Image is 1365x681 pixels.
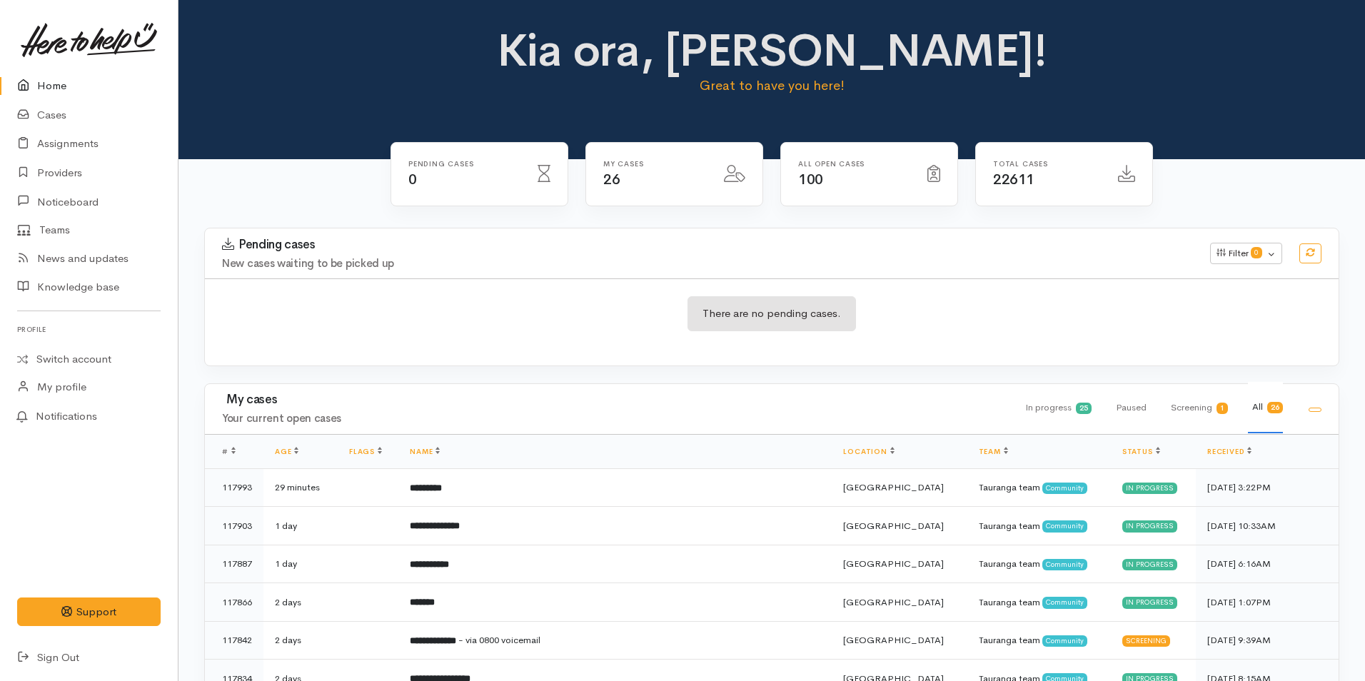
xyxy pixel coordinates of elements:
[1112,383,1147,433] div: Paused
[1122,635,1170,647] div: Screening
[408,160,520,168] h6: Pending cases
[222,258,1193,270] h4: New cases waiting to be picked up
[263,507,338,545] td: 1 day
[1122,447,1160,456] a: Status
[1042,597,1087,608] span: Community
[1042,635,1087,647] span: Community
[967,507,1111,545] td: Tauranga team
[1207,447,1251,456] a: Received
[1042,559,1087,570] span: Community
[843,447,894,456] a: Location
[843,520,944,532] span: [GEOGRAPHIC_DATA]
[1220,403,1224,413] b: 1
[1167,383,1228,433] div: Screening
[17,597,161,627] button: Support
[1248,382,1283,433] div: All
[1196,545,1339,583] td: [DATE] 6:16AM
[967,583,1111,622] td: Tauranga team
[222,447,236,456] span: #
[798,171,823,188] span: 100
[967,468,1111,507] td: Tauranga team
[410,447,440,456] a: Name
[263,621,338,660] td: 2 days
[1196,583,1339,622] td: [DATE] 1:07PM
[843,634,944,646] span: [GEOGRAPHIC_DATA]
[1079,403,1088,413] b: 25
[1271,403,1279,412] b: 26
[979,447,1008,456] a: Team
[843,558,944,570] span: [GEOGRAPHIC_DATA]
[493,26,1052,76] h1: Kia ora, [PERSON_NAME]!
[349,447,382,456] a: Flags
[1042,483,1087,494] span: Community
[263,545,338,583] td: 1 day
[205,507,263,545] td: 117903
[275,447,298,456] a: Age
[222,238,1193,252] h3: Pending cases
[967,621,1111,660] td: Tauranga team
[967,545,1111,583] td: Tauranga team
[458,634,540,646] span: - via 0800 voicemail
[1196,468,1339,507] td: [DATE] 3:22PM
[1122,520,1177,532] div: In progress
[687,296,856,331] div: There are no pending cases.
[1251,247,1262,258] span: 0
[843,481,944,493] span: [GEOGRAPHIC_DATA]
[1122,597,1177,608] div: In progress
[263,468,338,507] td: 29 minutes
[1042,520,1087,532] span: Community
[205,468,263,507] td: 117993
[205,621,263,660] td: 117842
[1021,383,1092,433] div: In progress
[798,160,910,168] h6: All Open cases
[205,545,263,583] td: 117887
[1122,559,1177,570] div: In progress
[263,583,338,622] td: 2 days
[993,171,1034,188] span: 22611
[222,413,1004,425] h4: Your current open cases
[603,171,620,188] span: 26
[493,76,1052,96] p: Great to have you here!
[1196,621,1339,660] td: [DATE] 9:39AM
[993,160,1101,168] h6: Total cases
[843,596,944,608] span: [GEOGRAPHIC_DATA]
[603,160,707,168] h6: My cases
[17,320,161,339] h6: Profile
[1122,483,1177,494] div: In progress
[408,171,417,188] span: 0
[1210,243,1282,264] button: Filter0
[222,393,1004,407] h3: My cases
[205,583,263,622] td: 117866
[1196,507,1339,545] td: [DATE] 10:33AM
